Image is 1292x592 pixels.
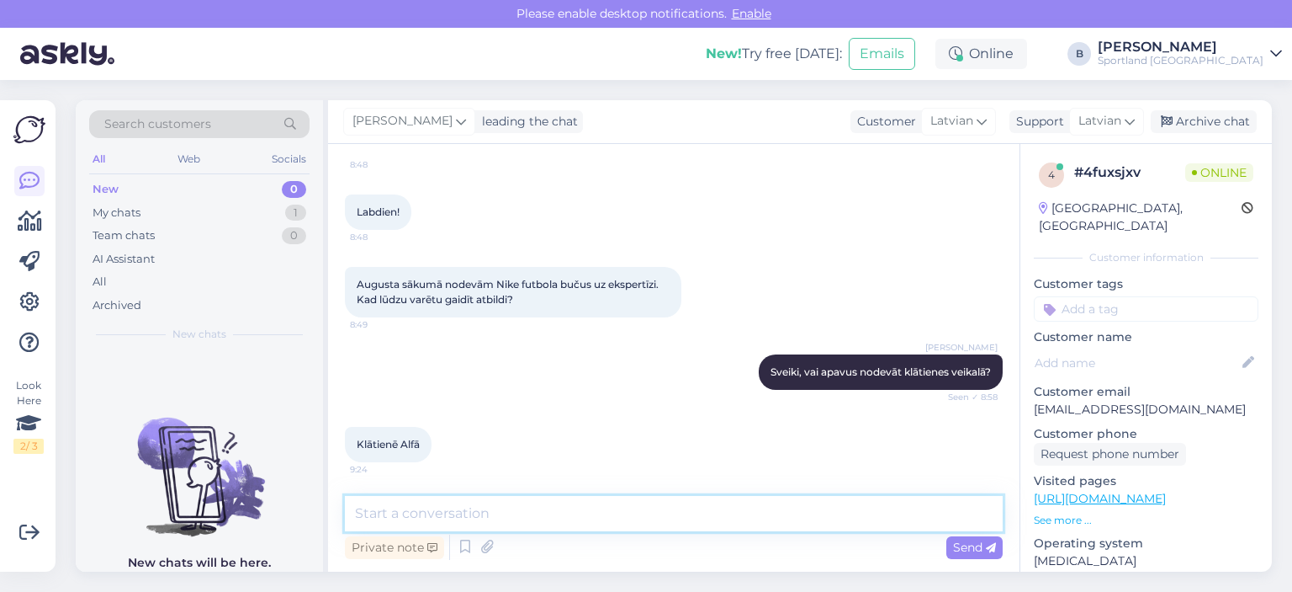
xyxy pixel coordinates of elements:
p: [EMAIL_ADDRESS][DOMAIN_NAME] [1034,401,1258,419]
div: All [93,274,107,291]
span: Augusta sākumā nodevām Nike futbola bučus uz ekspertīzi. Kad lūdzu varētu gaidīt atbildi? [357,278,661,306]
div: B [1067,42,1091,66]
span: [PERSON_NAME] [925,341,998,354]
input: Add name [1035,354,1239,372]
div: Customer [850,113,916,131]
div: Archived [93,297,141,314]
div: 1 [285,205,306,221]
div: 2 / 3 [13,439,44,454]
span: Latvian [930,112,973,131]
span: Enable [727,6,776,21]
div: Request phone number [1034,443,1186,466]
div: Customer information [1034,250,1258,265]
span: Latvian [1078,112,1121,131]
button: Emails [849,38,915,70]
div: Archive chat [1151,110,1257,133]
p: New chats will be here. [128,554,271,572]
span: Online [1185,163,1253,182]
span: 8:48 [350,158,413,171]
p: Customer email [1034,383,1258,401]
a: [PERSON_NAME]Sportland [GEOGRAPHIC_DATA] [1098,40,1282,67]
p: See more ... [1034,513,1258,528]
div: My chats [93,205,140,221]
span: Send [953,540,996,555]
div: Private note [345,536,444,559]
p: Customer tags [1034,275,1258,293]
img: Askly Logo [13,114,45,146]
div: Support [1009,113,1064,131]
div: 0 [282,181,306,198]
div: Try free [DATE]: [706,44,842,64]
span: Sveiki, vai apavus nodevāt klātienes veikalā? [770,365,991,378]
p: Customer name [1034,328,1258,346]
div: Web [174,148,204,170]
div: New [93,181,119,198]
div: AI Assistant [93,251,155,268]
span: Klātienē Alfā [357,438,420,451]
span: Search customers [104,115,211,133]
span: 4 [1048,168,1055,181]
span: 8:48 [350,231,413,243]
div: [PERSON_NAME] [1098,40,1263,54]
p: Visited pages [1034,472,1258,490]
div: # 4fuxsjxv [1074,163,1185,183]
span: 9:24 [350,463,413,476]
div: 0 [282,227,306,244]
p: [MEDICAL_DATA] [1034,552,1258,570]
p: Operating system [1034,535,1258,552]
span: [PERSON_NAME] [352,112,453,131]
div: Sportland [GEOGRAPHIC_DATA] [1098,54,1263,67]
span: New chats [172,327,226,342]
div: Look Here [13,378,44,454]
p: Customer phone [1034,425,1258,443]
div: leading the chat [475,113,578,131]
div: All [89,148,109,170]
span: 8:49 [350,318,413,331]
input: Add a tag [1034,296,1258,322]
span: Labdien! [357,205,400,218]
div: Team chats [93,227,155,244]
div: Socials [268,148,310,170]
a: [URL][DOMAIN_NAME] [1034,491,1166,506]
div: [GEOGRAPHIC_DATA], [GEOGRAPHIC_DATA] [1039,200,1242,235]
img: No chats [76,387,323,539]
div: Online [935,39,1027,69]
span: Seen ✓ 8:58 [935,391,998,403]
b: New! [706,45,742,61]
